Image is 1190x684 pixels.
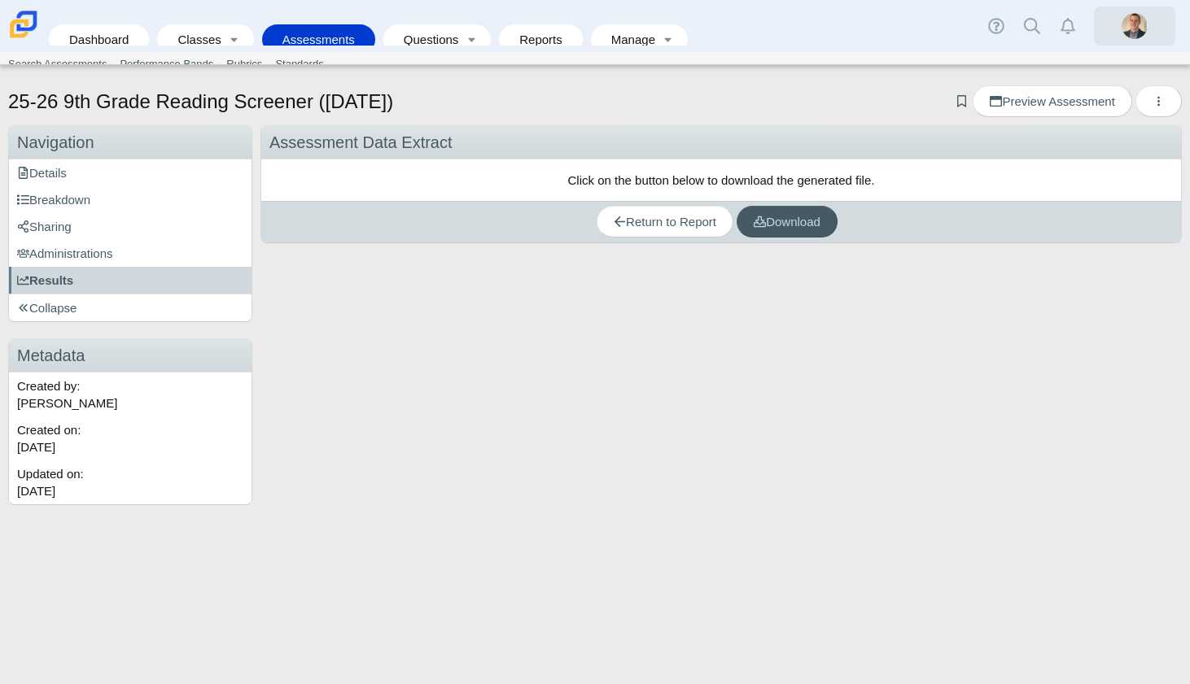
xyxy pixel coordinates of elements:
a: Return to Report [597,206,733,237]
h3: Metadata [9,339,252,372]
time: Jun 17, 2025 at 4:25 PM [17,484,55,498]
a: Administrations [9,240,252,267]
span: Preview Assessment [990,94,1114,108]
a: Reports [507,24,575,54]
a: Preview Assessment [973,85,1131,117]
a: Sharing [9,213,252,240]
h1: 25-26 9th Grade Reading Screener ([DATE]) [8,88,393,115]
a: Add bookmark [954,94,969,108]
a: Search Assessments [2,52,113,76]
div: Updated on: [9,460,252,504]
a: Collapse [9,294,252,321]
span: Breakdown [17,193,90,207]
span: Navigation [17,133,94,151]
div: Click on the button below to download the generated file. [261,159,1181,201]
span: Collapse [17,301,77,315]
span: Details [17,166,67,180]
a: Toggle expanded [223,24,246,54]
img: matt.snyder.lDbRVQ [1122,13,1148,39]
span: Return to Report [614,215,716,229]
div: Created by: [PERSON_NAME] [9,372,252,416]
button: More options [1135,85,1182,117]
a: Alerts [1050,8,1086,44]
a: Rubrics [220,52,269,76]
span: Administrations [17,246,113,260]
a: Download [737,206,838,237]
span: Download [754,215,820,229]
div: Created on: [9,416,252,460]
time: Jun 17, 2025 at 4:24 PM [17,440,55,454]
a: Dashboard [57,24,141,54]
a: Details [9,159,252,186]
a: Breakdown [9,186,252,213]
a: Standards [269,52,330,76]
a: Assessments [270,24,367,54]
a: Carmen School of Science & Technology [7,30,41,44]
a: Classes [165,24,222,54]
img: Carmen School of Science & Technology [7,7,41,41]
a: Results [9,267,252,294]
a: Toggle expanded [657,24,680,54]
a: Toggle expanded [460,24,483,54]
a: Performance Bands [113,52,220,76]
a: Manage [599,24,657,54]
span: Results [17,273,73,287]
div: Assessment Data Extract [261,126,1181,159]
a: matt.snyder.lDbRVQ [1094,7,1175,46]
span: Sharing [17,220,72,233]
a: Questions [392,24,460,54]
